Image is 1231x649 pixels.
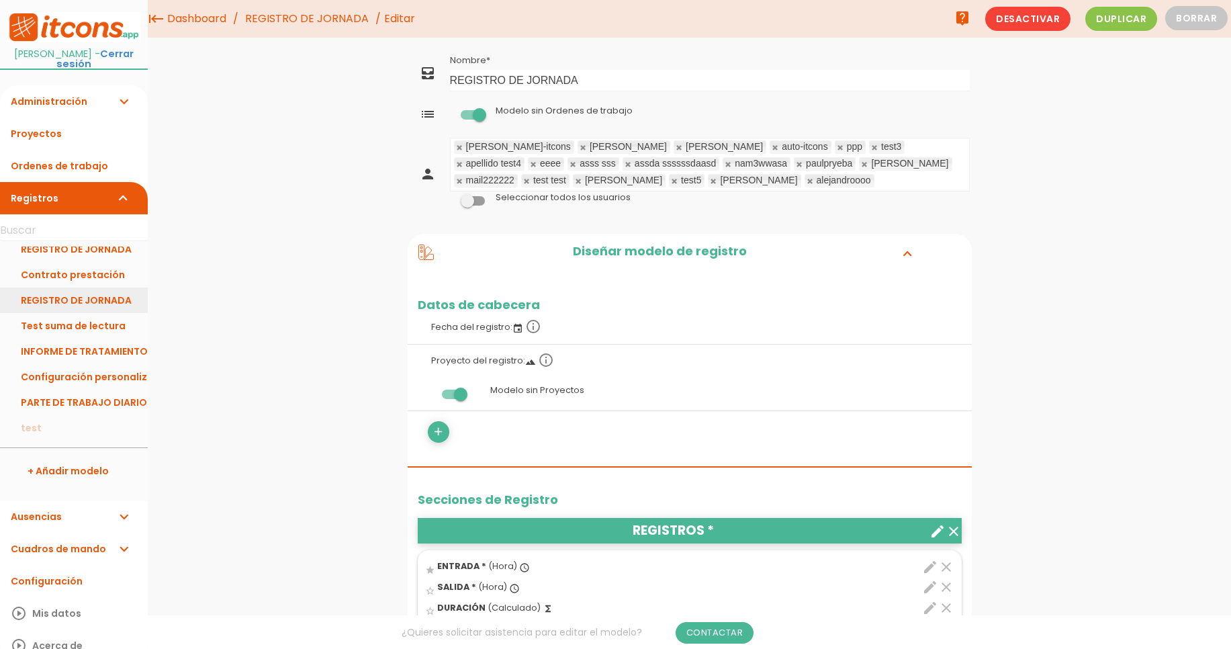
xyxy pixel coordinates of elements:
[938,579,954,595] i: clear
[1085,7,1157,31] span: Duplicar
[985,7,1070,31] span: Desactivar
[871,159,948,168] div: [PERSON_NAME]
[420,106,436,122] i: list
[116,182,132,214] i: expand_more
[938,558,954,575] a: clear
[946,518,962,544] a: clear
[425,606,435,616] i: star_border
[432,421,445,443] i: add
[420,65,436,81] i: all_inbox
[116,85,132,118] i: expand_more
[418,493,962,507] h2: Secciones de Registro
[496,105,633,117] label: Modelo sin Ordenes de trabajo
[509,583,520,594] i: access_time
[533,176,566,185] div: test test
[56,47,134,71] a: Cerrar sesión
[938,559,954,575] i: clear
[954,5,970,32] i: live_help
[929,523,946,539] i: create
[782,142,827,151] div: auto-itcons
[466,142,571,151] div: [PERSON_NAME]-itcons
[418,311,962,341] label: Fecha del registro:
[938,578,954,596] a: clear
[11,597,27,630] i: play_circle_outline
[428,421,449,443] a: add
[148,615,1007,649] div: ¿Quieres solicitar asistencia para editar el modelo?
[7,455,141,487] a: + Añadir modelo
[418,518,962,544] header: REGISTROS *
[540,159,561,168] div: eeee
[116,501,132,533] i: expand_more
[922,578,938,596] a: edit
[418,378,962,403] label: Modelo sin Proyectos
[418,345,962,374] label: Proyecto del registro:
[922,600,938,616] i: edit
[525,318,541,335] i: info_outline
[7,12,141,42] img: itcons-logo
[881,142,901,151] div: test3
[488,560,517,572] span: (Hora)
[538,352,554,368] i: info_outline
[735,159,787,168] div: nam3wwasa
[590,142,667,151] div: [PERSON_NAME]
[420,166,436,182] i: person
[922,559,938,575] i: edit
[408,298,972,312] h2: Datos de cabecera
[635,159,716,168] div: assda ssssssdaasd
[946,523,962,539] i: clear
[585,176,662,185] div: [PERSON_NAME]
[434,245,886,262] h2: Diseñar modelo de registro
[949,5,976,32] a: live_help
[466,176,514,185] div: mail222222
[817,176,871,185] div: alejandroooo
[512,323,523,334] i: event
[425,586,435,596] i: star_border
[496,191,631,204] label: Seleccionar todos los usuarios
[478,581,507,593] span: (Hora)
[720,176,797,185] div: [PERSON_NAME]
[806,159,852,168] div: paulpryeba
[922,599,938,617] a: edit
[466,159,522,168] div: apellido test4
[450,54,490,67] label: Nombre
[425,565,435,575] i: star
[938,600,954,616] i: clear
[929,518,946,544] a: create
[488,602,541,613] span: (Calculado)
[543,603,553,614] i: functions
[681,176,701,185] div: test5
[580,159,616,168] div: asss sss
[938,599,954,617] a: clear
[519,562,530,573] i: access_time
[897,245,918,262] i: expand_more
[425,581,435,593] a: star_border
[922,579,938,595] i: edit
[425,602,435,613] a: star_border
[1165,6,1228,30] button: Borrar
[922,558,938,575] a: edit
[116,533,132,565] i: expand_more
[847,142,862,151] div: ppp
[425,560,435,572] a: star
[437,581,476,593] span: SALIDA *
[437,602,486,613] span: DURACIÓN
[525,357,536,367] i: landscape
[676,622,754,644] a: Contactar
[384,11,415,26] span: Editar
[437,560,486,572] span: ENTRADA *
[686,142,763,151] div: [PERSON_NAME]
